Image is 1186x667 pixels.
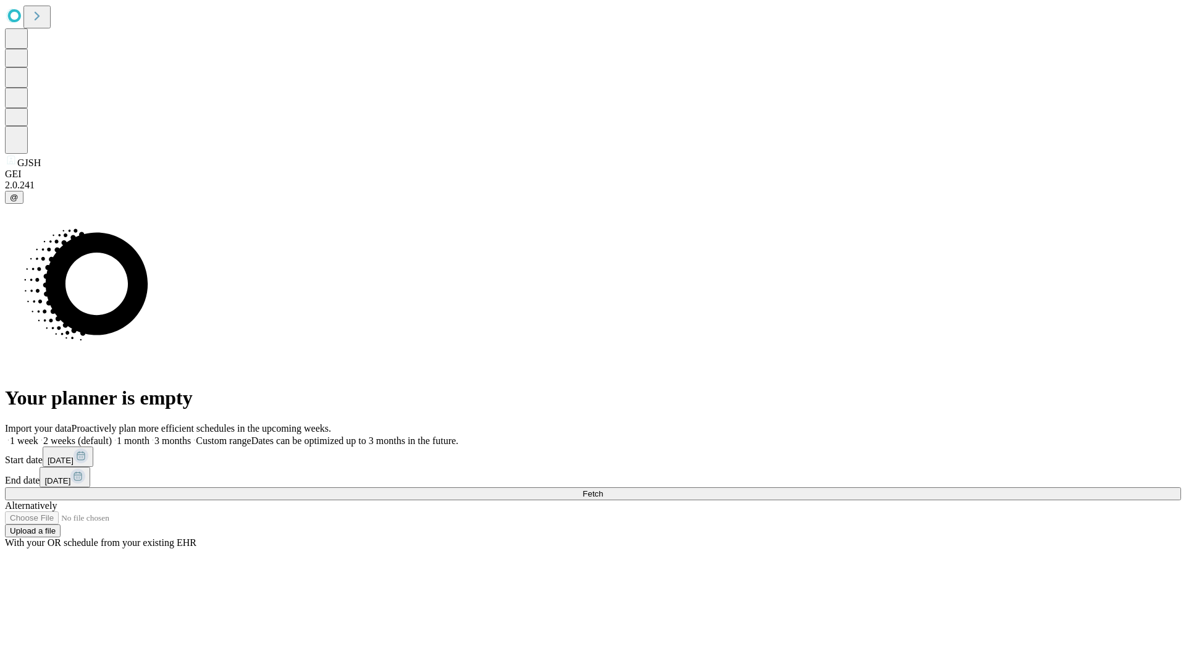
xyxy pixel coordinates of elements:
span: GJSH [17,157,41,168]
span: 1 week [10,435,38,446]
span: Alternatively [5,500,57,511]
span: @ [10,193,19,202]
button: [DATE] [43,447,93,467]
h1: Your planner is empty [5,387,1181,409]
div: 2.0.241 [5,180,1181,191]
span: Dates can be optimized up to 3 months in the future. [251,435,458,446]
button: Fetch [5,487,1181,500]
span: 3 months [154,435,191,446]
button: @ [5,191,23,204]
div: Start date [5,447,1181,467]
div: GEI [5,169,1181,180]
span: Fetch [582,489,603,498]
button: Upload a file [5,524,61,537]
button: [DATE] [40,467,90,487]
span: 1 month [117,435,149,446]
span: Custom range [196,435,251,446]
span: Import your data [5,423,72,434]
span: Proactively plan more efficient schedules in the upcoming weeks. [72,423,331,434]
span: [DATE] [48,456,74,465]
div: End date [5,467,1181,487]
span: [DATE] [44,476,70,485]
span: 2 weeks (default) [43,435,112,446]
span: With your OR schedule from your existing EHR [5,537,196,548]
